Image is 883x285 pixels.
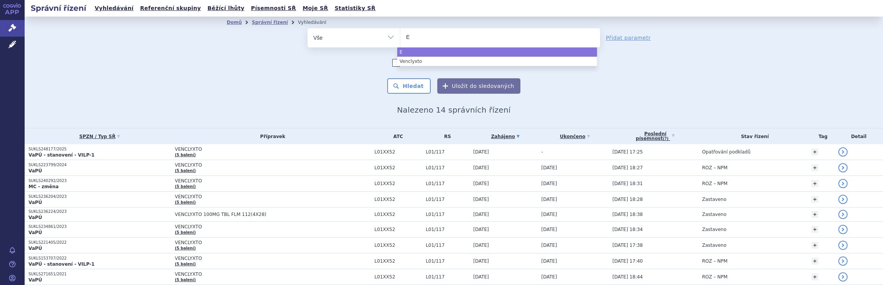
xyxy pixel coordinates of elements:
[541,243,557,248] span: [DATE]
[838,210,848,219] a: detail
[175,272,367,277] span: VENCLYXTO
[541,181,557,186] span: [DATE]
[473,258,489,264] span: [DATE]
[838,179,848,188] a: detail
[397,47,597,57] li: E
[473,212,489,217] span: [DATE]
[175,240,367,245] span: VENCLYXTO
[249,3,298,13] a: Písemnosti SŘ
[426,274,469,280] span: L01/117
[426,165,469,170] span: L01/117
[702,165,727,170] span: ROZ – NPM
[175,230,196,234] a: (5 balení)
[28,162,171,168] p: SUKLS223799/2024
[426,243,469,248] span: L01/117
[811,164,818,171] a: +
[175,200,196,204] a: (5 balení)
[702,258,727,264] span: ROZ – NPM
[838,147,848,157] a: detail
[541,227,557,232] span: [DATE]
[392,59,515,67] label: Zahrnout [DEMOGRAPHIC_DATA] přípravky
[28,131,171,142] a: SPZN / Typ SŘ
[541,258,557,264] span: [DATE]
[473,227,489,232] span: [DATE]
[28,152,95,158] strong: VaPÚ - stanovení - VILP-1
[298,17,336,28] li: Vyhledávání
[138,3,203,13] a: Referenční skupiny
[25,3,92,13] h2: Správní řízení
[541,197,557,202] span: [DATE]
[811,196,818,203] a: +
[28,277,42,283] strong: VaPÚ
[397,105,510,115] span: Nalezeno 14 správních řízení
[171,128,371,144] th: Přípravek
[612,212,643,217] span: [DATE] 18:38
[473,274,489,280] span: [DATE]
[28,168,42,174] strong: VaPÚ
[541,212,557,217] span: [DATE]
[28,200,42,205] strong: VaPÚ
[375,197,422,202] span: L01XX52
[375,227,422,232] span: L01XX52
[473,197,489,202] span: [DATE]
[612,181,643,186] span: [DATE] 18:31
[175,224,367,229] span: VENCLYXTO
[612,128,698,144] a: Poslednípísemnost(?)
[811,226,818,233] a: +
[28,256,171,261] p: SUKLS153707/2022
[28,178,171,184] p: SUKLS240292/2023
[426,227,469,232] span: L01/117
[375,149,422,155] span: L01XX52
[175,256,367,261] span: VENCLYXTO
[28,184,59,189] strong: MC - změna
[702,227,726,232] span: Zastaveno
[811,180,818,187] a: +
[541,149,543,155] span: -
[175,169,196,173] a: (5 balení)
[28,246,42,251] strong: VaPÚ
[227,20,242,25] a: Domů
[375,274,422,280] span: L01XX52
[838,163,848,172] a: detail
[426,258,469,264] span: L01/117
[28,224,171,229] p: SUKLS234861/2023
[205,3,247,13] a: Běžící lhůty
[28,194,171,199] p: SUKLS236204/2023
[175,278,196,282] a: (5 balení)
[252,20,288,25] a: Správní řízení
[663,137,669,141] abbr: (?)
[473,149,489,155] span: [DATE]
[698,128,808,144] th: Stav řízení
[375,243,422,248] span: L01XX52
[437,78,520,94] button: Uložit do sledovaných
[387,78,431,94] button: Hledat
[702,197,726,202] span: Zastaveno
[612,165,643,170] span: [DATE] 18:27
[175,162,367,168] span: VENCLYXTO
[175,153,196,157] a: (5 balení)
[426,212,469,217] span: L01/117
[371,128,422,144] th: ATC
[175,262,196,266] a: (5 balení)
[175,147,367,152] span: VENCLYXTO
[612,197,643,202] span: [DATE] 18:28
[541,131,609,142] a: Ukončeno
[702,243,726,248] span: Zastaveno
[702,212,726,217] span: Zastaveno
[175,212,367,217] span: VENCLYXTO 100MG TBL FLM 112(4X28)
[426,197,469,202] span: L01/117
[375,212,422,217] span: L01XX52
[375,165,422,170] span: L01XX52
[838,241,848,250] a: detail
[332,3,378,13] a: Statistiky SŘ
[702,149,751,155] span: Opatřování podkladů
[28,215,42,220] strong: VaPÚ
[811,211,818,218] a: +
[28,240,171,245] p: SUKLS221405/2022
[422,128,469,144] th: RS
[835,128,883,144] th: Detail
[838,256,848,266] a: detail
[473,243,489,248] span: [DATE]
[92,3,136,13] a: Vyhledávání
[375,181,422,186] span: L01XX52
